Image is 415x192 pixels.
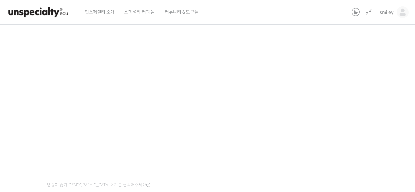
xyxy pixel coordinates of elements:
span: 홈 [20,148,24,153]
a: 설정 [84,138,124,155]
span: 영상이 끊기[DEMOGRAPHIC_DATA] 여기를 클릭해주세요 [47,182,150,187]
a: 홈 [2,138,43,155]
span: smiley [380,9,394,15]
span: 대화 [59,148,67,154]
a: 대화 [43,138,84,155]
span: 설정 [100,148,108,153]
